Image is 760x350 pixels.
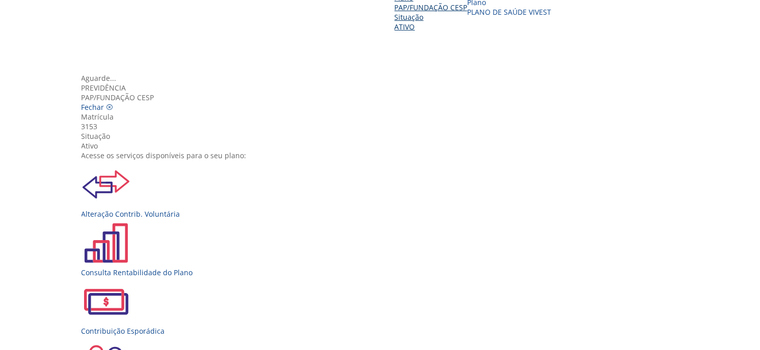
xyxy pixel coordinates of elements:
a: Contribuição Esporádica [82,277,687,336]
div: Situação [395,12,468,22]
div: Consulta Rentabilidade do Plano [82,268,687,277]
div: Situação [82,131,687,141]
img: Contribuicaoesporadica.svg [82,277,130,326]
div: Contribuição Esporádica [82,326,687,336]
span: Ativo [395,22,415,32]
span: PAP/Fundação CESP [82,93,154,102]
div: Aguarde... [82,73,687,83]
div: Alteração Contrib. Voluntária [82,209,687,219]
img: ConsultaRentabilidadedoPlano.svg [82,219,130,268]
div: 3153 [82,122,687,131]
div: Acesse os serviços disponíveis para o seu plano: [82,151,687,160]
span: Fechar [82,102,104,112]
div: Ativo [82,141,687,151]
a: Fechar [82,102,114,112]
span: Plano de Saúde VIVEST [468,7,552,17]
span: PAP/Fundação CESP [395,3,468,12]
div: Matrícula [82,112,687,122]
a: Consulta Rentabilidade do Plano [82,219,687,277]
img: ContrbVoluntaria.svg [82,160,130,209]
a: Alteração Contrib. Voluntária [82,160,687,219]
div: Previdência [82,83,687,93]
